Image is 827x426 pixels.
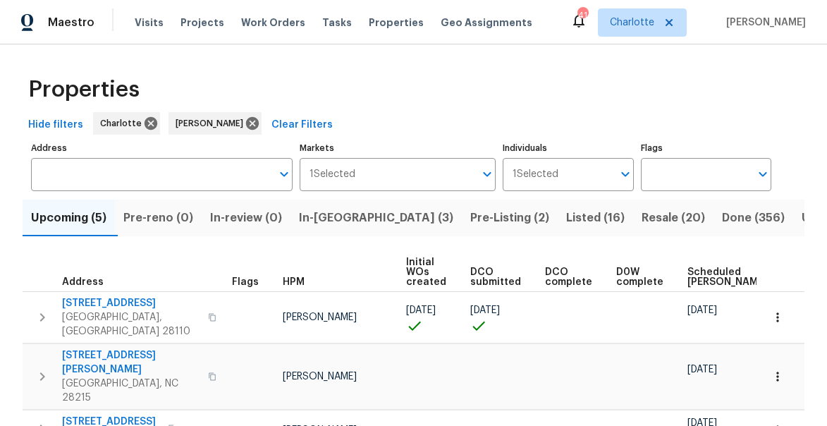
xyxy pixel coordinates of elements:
[513,169,558,181] span: 1 Selected
[310,169,355,181] span: 1 Selected
[322,18,352,28] span: Tasks
[470,208,549,228] span: Pre-Listing (2)
[23,112,89,138] button: Hide filters
[31,144,293,152] label: Address
[62,296,200,310] span: [STREET_ADDRESS]
[687,267,767,287] span: Scheduled [PERSON_NAME]
[28,116,83,134] span: Hide filters
[271,116,333,134] span: Clear Filters
[100,116,147,130] span: Charlotte
[616,267,663,287] span: D0W complete
[28,83,140,97] span: Properties
[283,277,305,287] span: HPM
[62,348,200,377] span: [STREET_ADDRESS][PERSON_NAME]
[687,365,717,375] span: [DATE]
[406,257,446,287] span: Initial WOs created
[615,164,635,184] button: Open
[503,144,633,152] label: Individuals
[722,208,785,228] span: Done (356)
[610,16,654,30] span: Charlotte
[266,112,338,138] button: Clear Filters
[545,267,592,287] span: DCO complete
[477,164,497,184] button: Open
[406,305,436,315] span: [DATE]
[232,277,259,287] span: Flags
[687,305,717,315] span: [DATE]
[369,16,424,30] span: Properties
[274,164,294,184] button: Open
[566,208,625,228] span: Listed (16)
[641,144,771,152] label: Flags
[283,312,357,322] span: [PERSON_NAME]
[135,16,164,30] span: Visits
[470,267,521,287] span: DCO submitted
[721,16,806,30] span: [PERSON_NAME]
[299,208,453,228] span: In-[GEOGRAPHIC_DATA] (3)
[283,372,357,382] span: [PERSON_NAME]
[642,208,705,228] span: Resale (20)
[180,16,224,30] span: Projects
[210,208,282,228] span: In-review (0)
[93,112,160,135] div: Charlotte
[176,116,249,130] span: [PERSON_NAME]
[62,277,104,287] span: Address
[48,16,94,30] span: Maestro
[123,208,193,228] span: Pre-reno (0)
[753,164,773,184] button: Open
[62,310,200,339] span: [GEOGRAPHIC_DATA], [GEOGRAPHIC_DATA] 28110
[577,8,587,23] div: 41
[241,16,305,30] span: Work Orders
[31,208,106,228] span: Upcoming (5)
[470,305,500,315] span: [DATE]
[441,16,532,30] span: Geo Assignments
[62,377,200,405] span: [GEOGRAPHIC_DATA], NC 28215
[169,112,262,135] div: [PERSON_NAME]
[300,144,496,152] label: Markets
